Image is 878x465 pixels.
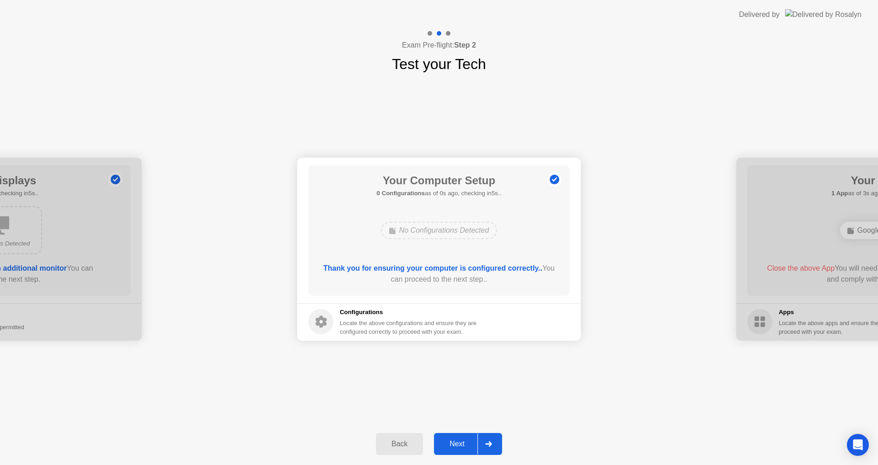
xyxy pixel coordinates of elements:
b: 0 Configurations [377,190,425,197]
img: Delivered by Rosalyn [785,9,862,20]
div: Delivered by [739,9,780,20]
div: Back [379,440,420,448]
b: Thank you for ensuring your computer is configured correctly.. [323,264,542,272]
h5: as of 0s ago, checking in5s.. [377,189,502,198]
button: Back [376,433,423,455]
h5: Configurations [340,308,478,317]
div: You can proceed to the next step.. [321,263,557,285]
h1: Test your Tech [392,53,486,75]
b: Step 2 [454,41,476,49]
div: No Configurations Detected [381,222,498,239]
div: Next [437,440,477,448]
button: Next [434,433,502,455]
div: Locate the above configurations and ensure they are configured correctly to proceed with your exam. [340,319,478,336]
h4: Exam Pre-flight: [402,40,476,51]
h1: Your Computer Setup [377,172,502,189]
div: Open Intercom Messenger [847,434,869,456]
